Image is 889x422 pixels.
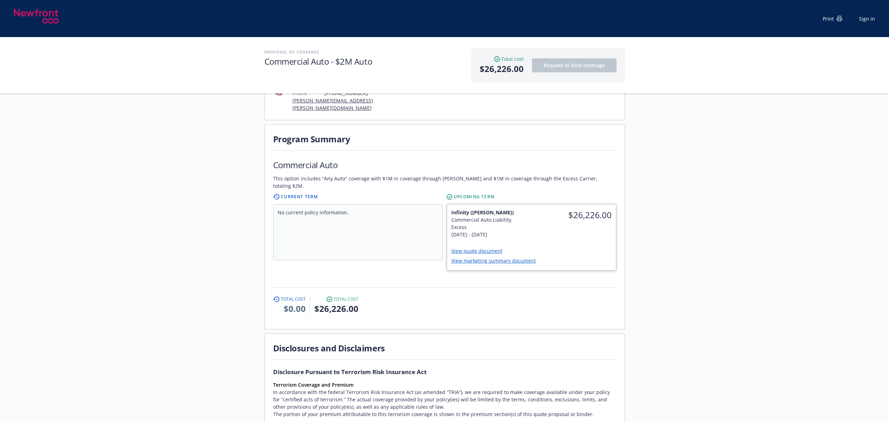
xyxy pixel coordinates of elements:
[273,381,354,388] strong: Terrorism Coverage and Premium
[273,175,616,189] span: This option includes "Any Auto" coverage with $1M in coverage through [PERSON_NAME] and $1M in co...
[451,209,527,216] span: Infinity ([PERSON_NAME])
[273,342,616,354] h1: Disclosures and Disclaimers
[544,62,605,69] span: Request to bind coverage
[480,63,524,75] span: $26,226.00
[281,194,318,200] span: Current Term
[273,133,616,145] h1: Program Summary
[334,296,358,302] span: Total cost
[859,15,875,22] a: Sign in
[314,302,358,315] span: $26,226.00
[273,388,616,410] span: In accordance with the federal Terrorism Risk Insurance Act (as amended “TRIA”), we are required ...
[451,257,541,264] a: View marketing summary document
[451,231,527,238] div: [DATE] - [DATE]
[264,56,464,67] h1: Commercial Auto - $2M Auto
[273,368,616,375] h1: Disclosure Pursuant to Terrorism Risk Insurance Act
[501,55,524,63] span: Total cost
[823,15,842,22] div: Print
[535,209,612,221] span: $26,226.00
[273,302,306,315] span: $0.00
[451,216,527,231] div: Commercial Auto Liability, Excess
[292,97,373,111] a: [PERSON_NAME][EMAIL_ADDRESS][PERSON_NAME][DOMAIN_NAME]
[451,248,508,254] a: View quote document
[532,58,617,72] button: Request to bind coverage
[454,194,495,200] span: Upcoming Term
[278,209,438,216] span: No current policy information.
[273,410,616,418] span: The portion of your premium attributable to this terrorism coverage is shown in the premium secti...
[281,296,306,302] span: Total cost
[273,159,338,171] h1: Commercial Auto
[264,48,464,56] h2: Proposal of coverage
